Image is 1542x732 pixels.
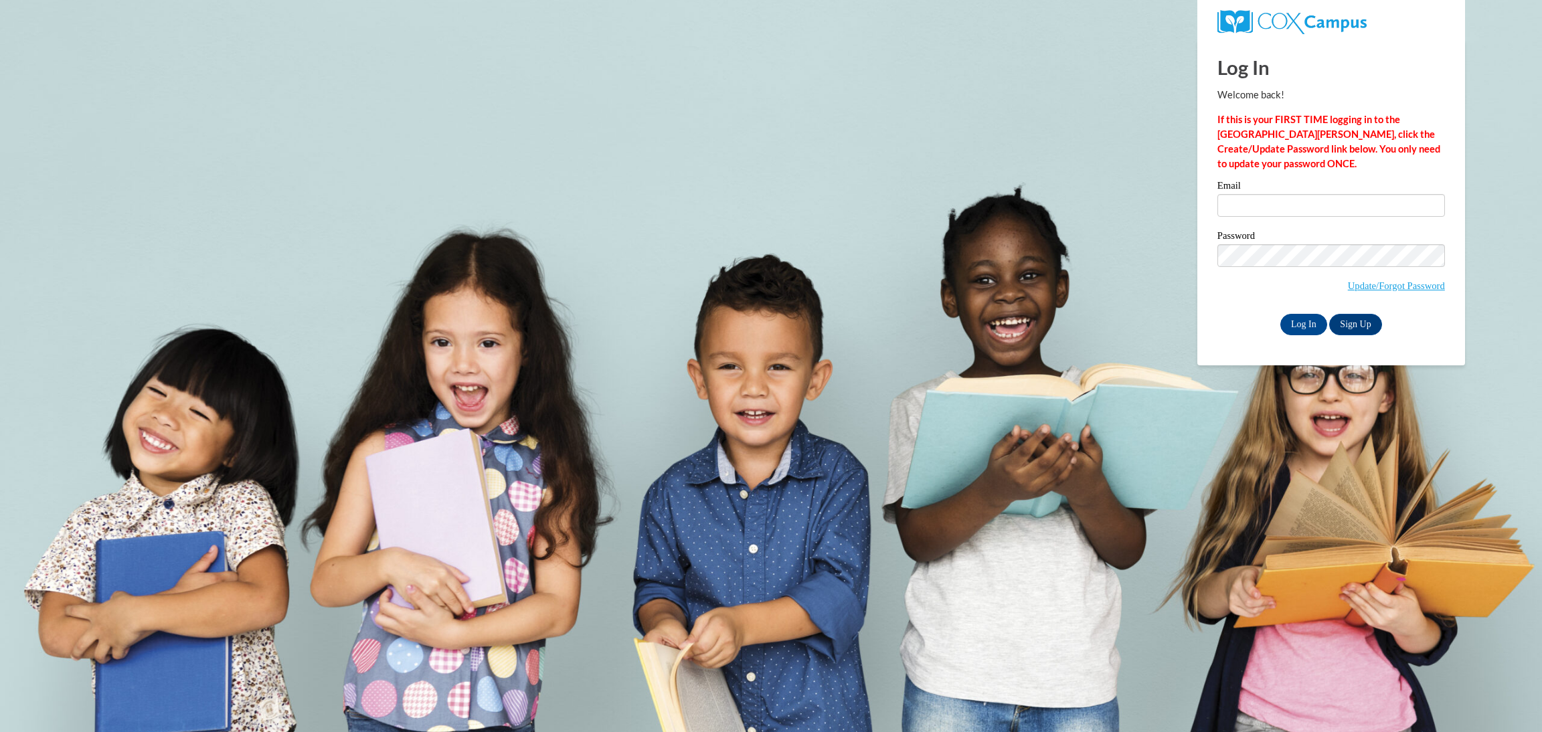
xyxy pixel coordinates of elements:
[1329,314,1381,335] a: Sign Up
[1217,15,1367,27] a: COX Campus
[1348,280,1445,291] a: Update/Forgot Password
[1217,181,1445,194] label: Email
[1217,114,1440,169] strong: If this is your FIRST TIME logging in to the [GEOGRAPHIC_DATA][PERSON_NAME], click the Create/Upd...
[1217,231,1445,244] label: Password
[1217,10,1367,34] img: COX Campus
[1280,314,1327,335] input: Log In
[1217,88,1445,102] p: Welcome back!
[1217,54,1445,81] h1: Log In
